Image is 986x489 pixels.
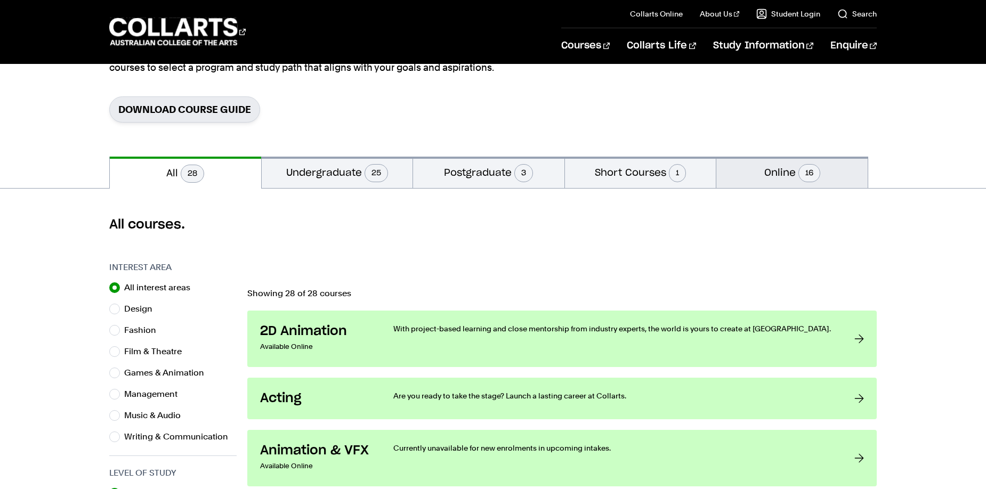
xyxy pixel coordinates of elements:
a: Enquire [830,28,877,63]
a: 2D Animation Available Online With project-based learning and close mentorship from industry expe... [247,311,877,367]
label: Games & Animation [124,365,213,380]
h3: Acting [260,390,372,406]
a: Study Information [713,28,813,63]
button: Online16 [716,157,868,188]
button: Short Courses1 [565,157,716,188]
a: Collarts Life [627,28,696,63]
a: About Us [700,9,739,19]
a: Animation & VFX Available Online Currently unavailable for new enrolments in upcoming intakes. [247,430,877,486]
button: Postgraduate3 [413,157,564,188]
label: Film & Theatre [124,344,190,359]
a: Acting Are you ready to take the stage? Launch a lasting career at Collarts. [247,378,877,419]
h3: Level of Study [109,467,237,479]
h2: All courses. [109,216,877,233]
p: With project-based learning and close mentorship from industry experts, the world is yours to cre... [393,323,833,334]
span: 1 [669,164,686,182]
label: Design [124,301,161,316]
div: Go to homepage [109,17,246,47]
h3: 2D Animation [260,323,372,339]
span: 16 [798,164,820,182]
p: Currently unavailable for new enrolments in upcoming intakes. [393,443,833,453]
label: Writing & Communication [124,429,237,444]
p: Showing 28 of 28 courses [247,289,877,298]
h3: Animation & VFX [260,443,372,459]
span: 3 [514,164,533,182]
p: Available Online [260,459,372,474]
a: Search [837,9,877,19]
label: Fashion [124,323,165,338]
button: Undergraduate25 [262,157,413,188]
label: Music & Audio [124,408,189,423]
label: All interest areas [124,280,199,295]
h3: Interest Area [109,261,237,274]
span: 28 [181,165,204,183]
p: Are you ready to take the stage? Launch a lasting career at Collarts. [393,390,833,401]
p: Available Online [260,339,372,354]
label: Management [124,387,186,402]
a: Student Login [756,9,820,19]
button: All28 [110,157,261,189]
a: Courses [561,28,610,63]
a: Download Course Guide [109,96,260,123]
a: Collarts Online [630,9,683,19]
span: 25 [365,164,388,182]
